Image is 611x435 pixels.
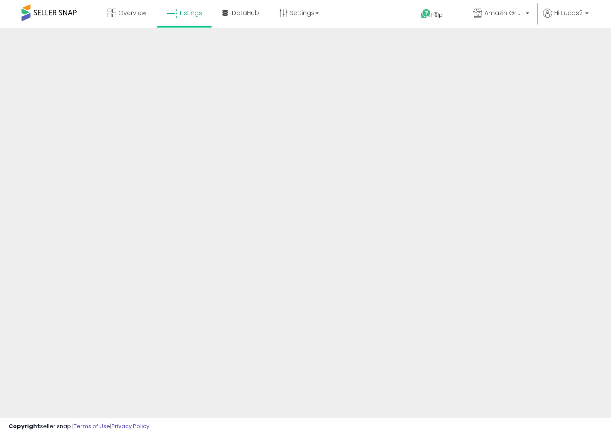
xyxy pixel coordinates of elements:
a: Hi Lucas2 [543,9,589,28]
a: Help [414,2,460,28]
span: Help [431,11,443,19]
span: Amazin Group [484,9,523,17]
span: Listings [180,9,202,17]
span: Hi Lucas2 [554,9,583,17]
span: DataHub [232,9,259,17]
span: Overview [118,9,146,17]
i: Get Help [420,9,431,19]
